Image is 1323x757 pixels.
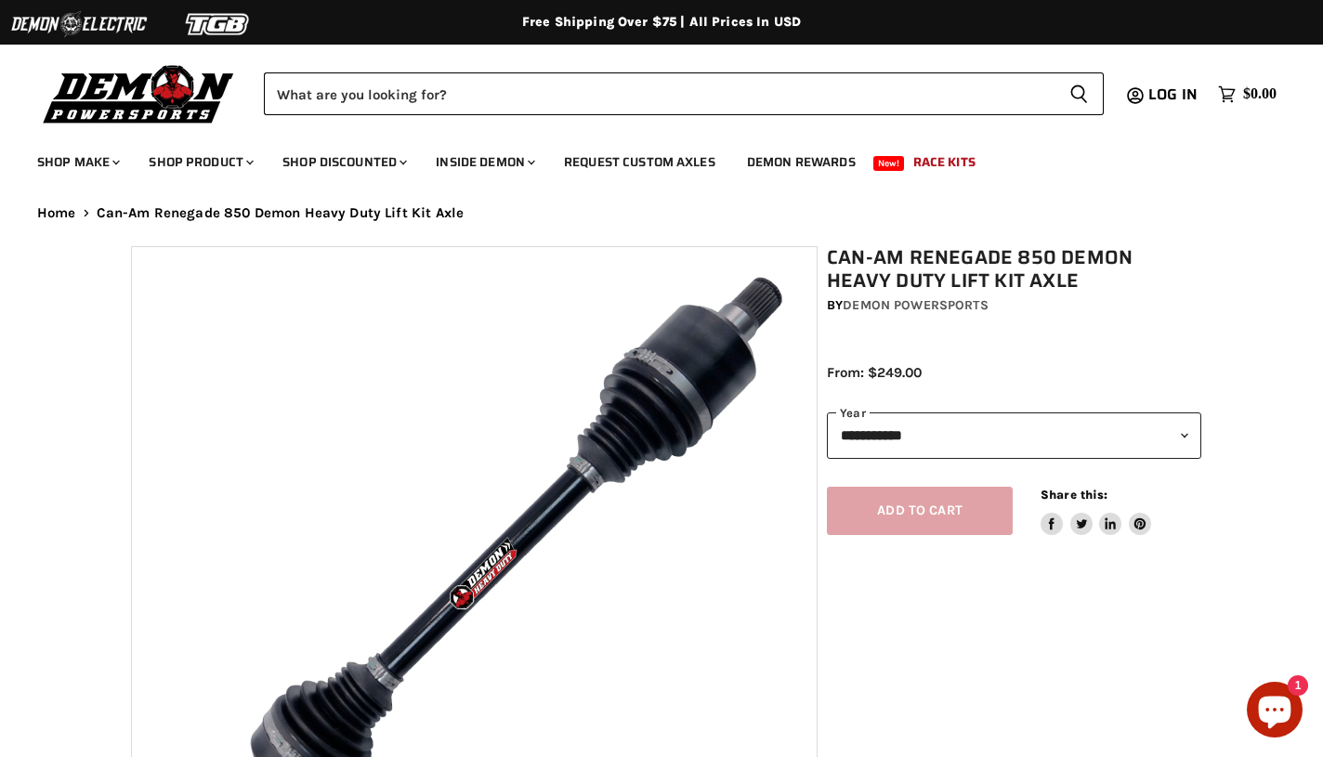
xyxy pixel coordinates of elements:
a: $0.00 [1209,81,1286,108]
button: Search [1054,72,1104,115]
div: by [827,295,1201,316]
select: year [827,412,1201,458]
inbox-online-store-chat: Shopify online store chat [1241,682,1308,742]
img: Demon Powersports [37,60,241,126]
a: Log in [1140,86,1209,103]
a: Shop Product [135,143,265,181]
aside: Share this: [1041,487,1151,536]
a: Inside Demon [422,143,546,181]
img: Demon Electric Logo 2 [9,7,149,42]
span: Can-Am Renegade 850 Demon Heavy Duty Lift Kit Axle [97,205,465,221]
ul: Main menu [23,136,1272,181]
span: New! [873,156,905,171]
span: Log in [1148,83,1198,106]
input: Search [264,72,1054,115]
h1: Can-Am Renegade 850 Demon Heavy Duty Lift Kit Axle [827,246,1201,293]
a: Demon Rewards [733,143,870,181]
img: TGB Logo 2 [149,7,288,42]
a: Home [37,205,76,221]
a: Race Kits [899,143,989,181]
a: Request Custom Axles [550,143,729,181]
form: Product [264,72,1104,115]
a: Shop Make [23,143,131,181]
span: From: $249.00 [827,364,922,381]
span: $0.00 [1243,85,1277,103]
a: Shop Discounted [269,143,418,181]
a: Demon Powersports [843,297,988,313]
span: Share this: [1041,488,1107,502]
